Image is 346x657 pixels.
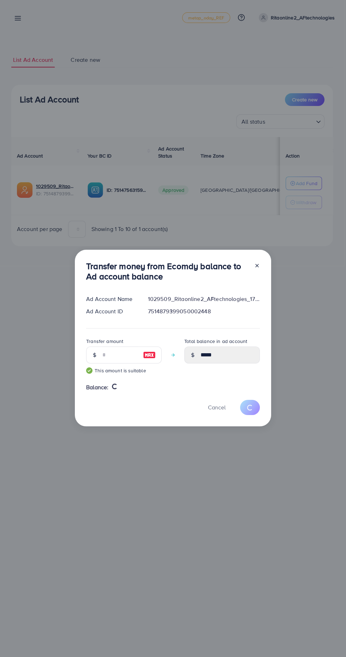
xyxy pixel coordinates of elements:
[208,403,226,411] span: Cancel
[199,400,234,415] button: Cancel
[80,295,142,303] div: Ad Account Name
[142,307,266,315] div: 7514879399050002448
[142,295,266,303] div: 1029509_Ritaonline2_AFtechnologies_1749694212679
[143,351,156,359] img: image
[86,261,249,282] h3: Transfer money from Ecomdy balance to Ad account balance
[184,338,247,345] label: Total balance in ad account
[86,383,108,391] span: Balance:
[86,367,162,374] small: This amount is suitable
[86,338,123,345] label: Transfer amount
[86,367,93,374] img: guide
[80,307,142,315] div: Ad Account ID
